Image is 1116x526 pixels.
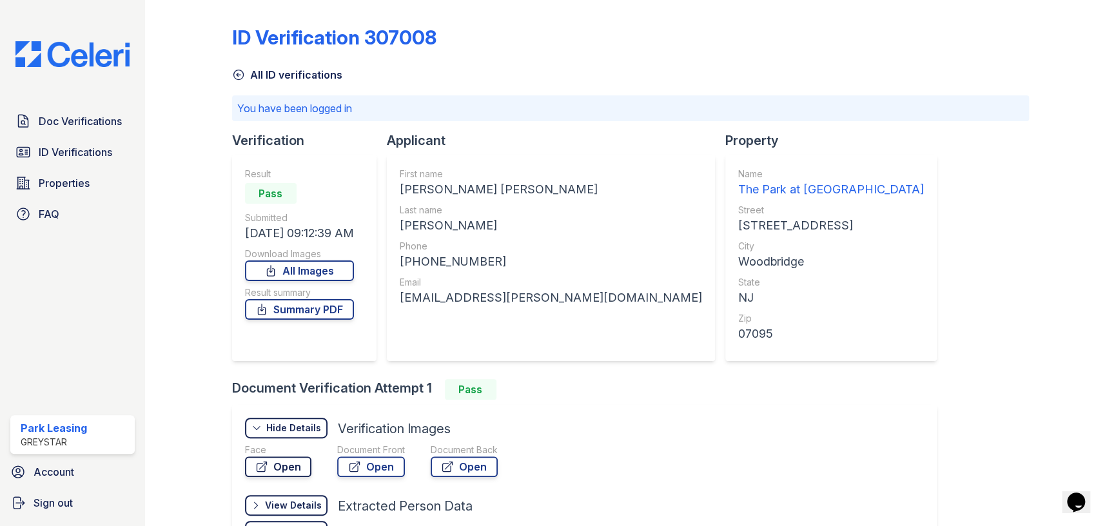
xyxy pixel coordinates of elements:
div: [PERSON_NAME] [400,217,702,235]
div: [PERSON_NAME] [PERSON_NAME] [400,180,702,199]
div: Extracted Person Data [338,497,473,515]
a: Open [431,456,498,477]
div: Email [400,276,702,289]
span: FAQ [39,206,59,222]
iframe: chat widget [1062,474,1103,513]
div: View Details [265,499,322,512]
div: Applicant [387,131,725,150]
div: ID Verification 307008 [232,26,436,49]
div: Verification [232,131,387,150]
a: FAQ [10,201,135,227]
div: Woodbridge [738,253,924,271]
div: Pass [245,183,297,204]
div: The Park at [GEOGRAPHIC_DATA] [738,180,924,199]
a: All Images [245,260,354,281]
div: Result summary [245,286,354,299]
a: Open [245,456,311,477]
div: State [738,276,924,289]
div: Street [738,204,924,217]
div: [PHONE_NUMBER] [400,253,702,271]
div: Document Back [431,443,498,456]
div: Document Front [337,443,405,456]
div: Face [245,443,311,456]
a: ID Verifications [10,139,135,165]
div: Document Verification Attempt 1 [232,379,947,400]
img: CE_Logo_Blue-a8612792a0a2168367f1c8372b55b34899dd931a85d93a1a3d3e32e68fde9ad4.png [5,41,140,67]
div: Park Leasing [21,420,87,436]
div: Submitted [245,211,354,224]
a: Open [337,456,405,477]
div: Greystar [21,436,87,449]
div: City [738,240,924,253]
a: Name The Park at [GEOGRAPHIC_DATA] [738,168,924,199]
div: Hide Details [266,422,321,434]
div: Verification Images [338,420,451,438]
div: Phone [400,240,702,253]
div: 07095 [738,325,924,343]
div: Pass [445,379,496,400]
div: Zip [738,312,924,325]
span: Sign out [34,495,73,511]
a: Sign out [5,490,140,516]
a: All ID verifications [232,67,342,83]
div: Name [738,168,924,180]
span: ID Verifications [39,144,112,160]
span: Properties [39,175,90,191]
a: Summary PDF [245,299,354,320]
a: Properties [10,170,135,196]
div: First name [400,168,702,180]
div: Property [725,131,947,150]
span: Account [34,464,74,480]
div: Last name [400,204,702,217]
div: [DATE] 09:12:39 AM [245,224,354,242]
div: [STREET_ADDRESS] [738,217,924,235]
div: Result [245,168,354,180]
div: [EMAIL_ADDRESS][PERSON_NAME][DOMAIN_NAME] [400,289,702,307]
a: Doc Verifications [10,108,135,134]
a: Account [5,459,140,485]
div: Download Images [245,248,354,260]
span: Doc Verifications [39,113,122,129]
p: You have been logged in [237,101,1024,116]
div: NJ [738,289,924,307]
